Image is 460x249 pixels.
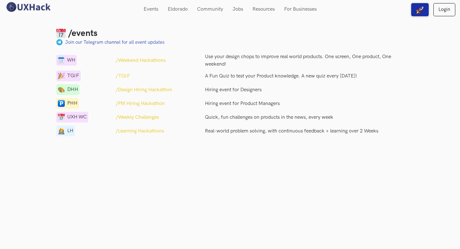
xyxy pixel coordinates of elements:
[116,86,172,94] a: /Design Hiring Hackathon
[5,2,52,12] img: UXHack logo
[67,100,77,107] span: PHH
[248,3,279,15] a: Resources
[58,72,65,79] img: calendar-1
[67,113,87,121] span: UXH WC
[205,53,404,68] p: Use your design chops to improve real world products. One screen, One product, One weekend!
[192,3,228,15] a: Community
[163,3,192,15] a: Eldorado
[56,102,79,108] a: parkingPHH
[228,3,248,15] a: Jobs
[58,114,65,121] img: calendar-1
[205,114,404,121] p: Quick, fun challenges on products in the news, every week
[139,3,163,15] a: Events
[279,3,321,15] a: For Businesses
[67,57,75,64] span: WH
[205,127,404,135] p: Real-world problem solving, with continuous feedback + learning over 2 Weeks
[116,114,159,121] a: /Weekly Challenges
[68,28,97,39] h3: /events
[58,86,65,93] img: telegram
[67,72,79,80] span: TGIF
[205,72,404,80] p: A Fun Quiz to test your Product knowledge. A new quiz every [DATE]!
[205,86,404,94] a: Hiring event for Designers
[67,127,73,135] span: LH
[433,3,455,16] a: Login
[56,29,66,38] img: Calendar
[116,127,164,135] a: /Learning Hackathons
[116,100,165,107] a: /PM Hiring Hackathon
[67,86,78,93] span: DHH
[58,57,64,64] img: calendar-1
[416,6,424,14] img: rocket
[116,57,166,64] a: /Weekend Hackathons
[58,127,65,134] img: lady
[116,72,130,80] a: /TGIF
[58,100,65,107] img: parking
[56,89,79,95] a: telegramDHH
[65,39,165,46] a: Join our Telegram channel for all event updates
[205,100,404,107] a: Hiring event for Product Managers
[56,39,63,45] img: palette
